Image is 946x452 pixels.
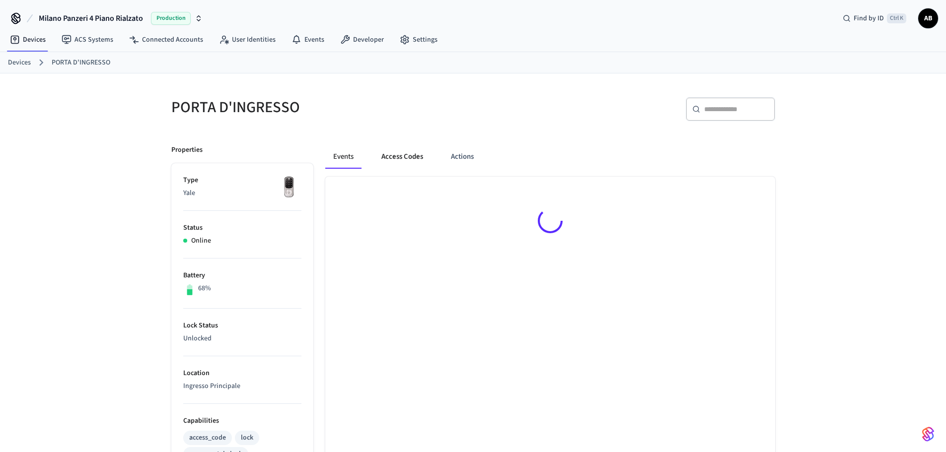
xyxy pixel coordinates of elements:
[241,433,253,443] div: lock
[183,223,301,233] p: Status
[52,58,110,68] a: PORTA D'INGRESSO
[198,283,211,294] p: 68%
[2,31,54,49] a: Devices
[183,188,301,198] p: Yale
[325,145,775,169] div: ant example
[54,31,121,49] a: ACS Systems
[918,8,938,28] button: AB
[919,9,937,27] span: AB
[183,381,301,391] p: Ingresso Principale
[39,12,143,24] span: Milano Panzeri 4 Piano Rialzato
[211,31,284,49] a: User Identities
[151,12,191,25] span: Production
[332,31,392,49] a: Developer
[189,433,226,443] div: access_code
[191,236,211,246] p: Online
[835,9,914,27] div: Find by IDCtrl K
[121,31,211,49] a: Connected Accounts
[887,13,906,23] span: Ctrl K
[183,416,301,426] p: Capabilities
[183,368,301,379] p: Location
[284,31,332,49] a: Events
[183,333,301,344] p: Unlocked
[277,175,301,200] img: Yale Assure Touchscreen Wifi Smart Lock, Satin Nickel, Front
[183,321,301,331] p: Lock Status
[183,175,301,186] p: Type
[373,145,431,169] button: Access Codes
[854,13,884,23] span: Find by ID
[183,270,301,281] p: Battery
[443,145,482,169] button: Actions
[922,426,934,442] img: SeamLogoGradient.69752ec5.svg
[171,97,467,118] h5: PORTA D'INGRESSO
[8,58,31,68] a: Devices
[171,145,203,155] p: Properties
[392,31,445,49] a: Settings
[325,145,362,169] button: Events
